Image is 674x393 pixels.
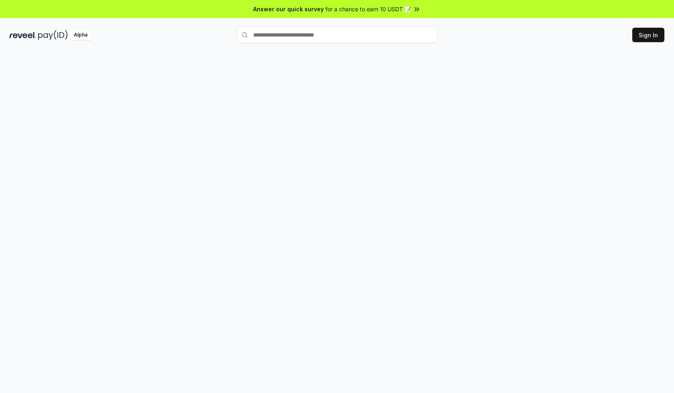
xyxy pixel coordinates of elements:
[38,30,68,40] img: pay_id
[69,30,92,40] div: Alpha
[325,5,411,13] span: for a chance to earn 10 USDT 📝
[632,28,664,42] button: Sign In
[253,5,324,13] span: Answer our quick survey
[10,30,37,40] img: reveel_dark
